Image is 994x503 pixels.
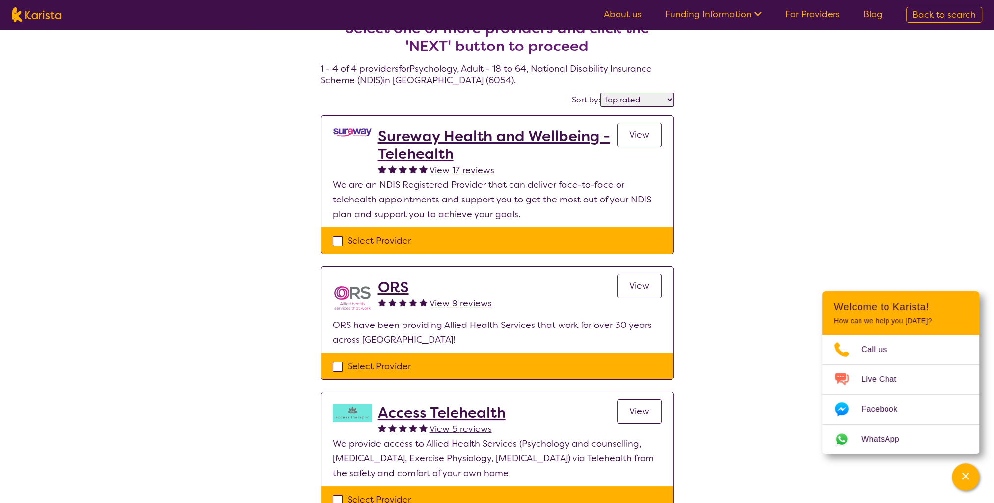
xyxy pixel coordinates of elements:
[430,164,494,176] span: View 17 reviews
[333,436,662,480] p: We provide access to Allied Health Services (Psychology and counselling, [MEDICAL_DATA], Exercise...
[629,280,649,292] span: View
[333,177,662,222] p: We are an NDIS Registered Provider that can deliver face-to-face or telehealth appointments and s...
[629,405,649,417] span: View
[785,8,840,20] a: For Providers
[665,8,762,20] a: Funding Information
[409,165,417,173] img: fullstar
[822,291,979,454] div: Channel Menu
[332,20,662,55] h2: Select one or more providers and click the 'NEXT' button to proceed
[861,342,899,357] span: Call us
[834,317,967,325] p: How can we help you [DATE]?
[629,129,649,141] span: View
[822,425,979,454] a: Web link opens in a new tab.
[913,9,976,21] span: Back to search
[822,335,979,454] ul: Choose channel
[378,298,386,306] img: fullstar
[834,301,967,313] h2: Welcome to Karista!
[388,165,397,173] img: fullstar
[419,165,428,173] img: fullstar
[333,278,372,318] img: nspbnteb0roocrxnmwip.png
[399,298,407,306] img: fullstar
[378,404,506,422] a: Access Telehealth
[399,165,407,173] img: fullstar
[378,424,386,432] img: fullstar
[430,163,494,177] a: View 17 reviews
[419,298,428,306] img: fullstar
[378,278,492,296] a: ORS
[12,7,61,22] img: Karista logo
[388,298,397,306] img: fullstar
[333,318,662,347] p: ORS have been providing Allied Health Services that work for over 30 years across [GEOGRAPHIC_DATA]!
[906,7,982,23] a: Back to search
[430,422,492,436] a: View 5 reviews
[952,463,979,491] button: Channel Menu
[617,274,662,298] a: View
[430,423,492,435] span: View 5 reviews
[419,424,428,432] img: fullstar
[409,424,417,432] img: fullstar
[378,127,617,163] a: Sureway Health and Wellbeing - Telehealth
[861,432,911,447] span: WhatsApp
[861,402,909,417] span: Facebook
[861,372,908,387] span: Live Chat
[617,123,662,147] a: View
[409,298,417,306] img: fullstar
[333,404,372,422] img: hzy3j6chfzohyvwdpojv.png
[388,424,397,432] img: fullstar
[617,399,662,424] a: View
[604,8,642,20] a: About us
[378,165,386,173] img: fullstar
[430,296,492,311] a: View 9 reviews
[333,127,372,138] img: vgwqq8bzw4bddvbx0uac.png
[572,95,600,105] label: Sort by:
[430,298,492,309] span: View 9 reviews
[863,8,883,20] a: Blog
[399,424,407,432] img: fullstar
